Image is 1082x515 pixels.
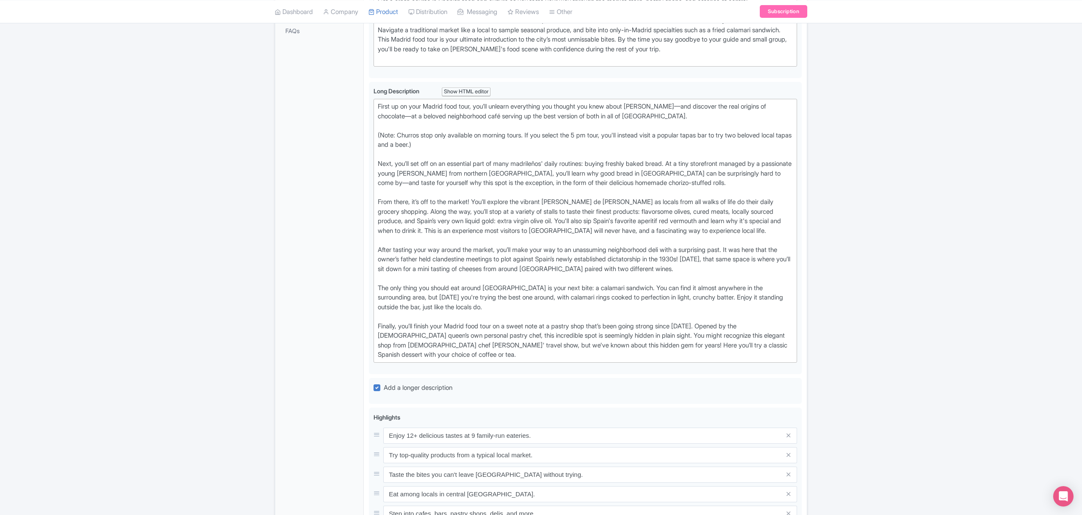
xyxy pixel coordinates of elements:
[1053,486,1074,507] div: Open Intercom Messenger
[277,21,362,40] a: FAQs
[374,414,400,421] span: Highlights
[442,87,491,96] div: Show HTML editor
[374,87,421,95] span: Long Description
[384,383,452,392] span: Add a longer description
[378,102,793,360] div: First up on your Madrid food tour, you’ll unlearn everything you thought you knew about [PERSON_N...
[760,5,807,18] a: Subscription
